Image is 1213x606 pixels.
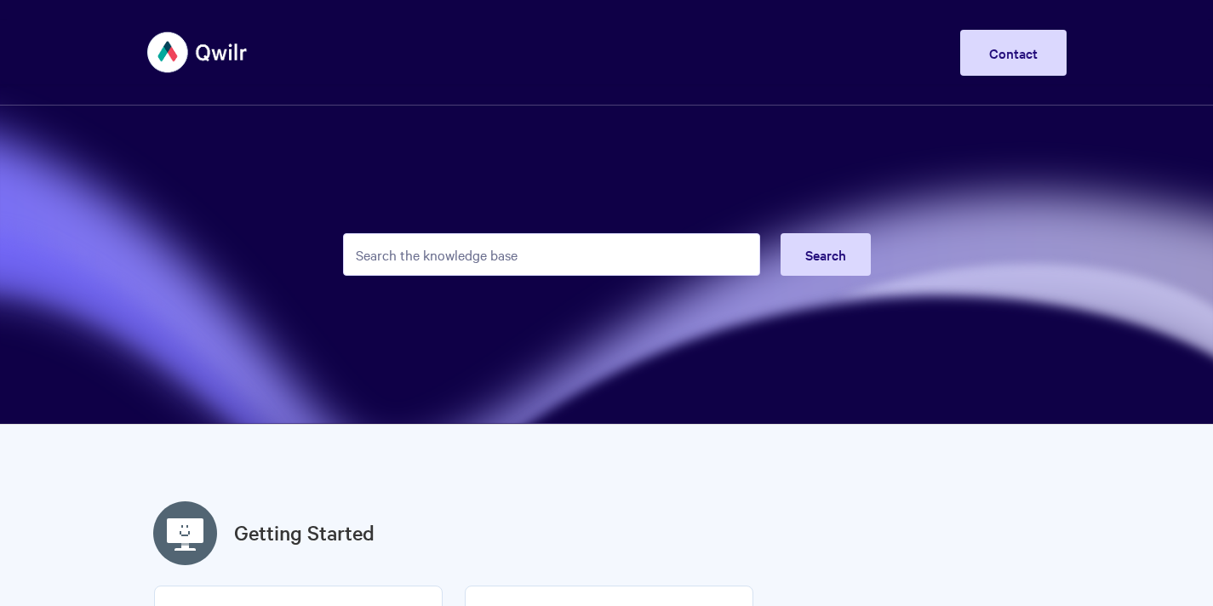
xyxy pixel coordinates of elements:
[234,517,375,548] a: Getting Started
[805,245,846,264] span: Search
[147,20,249,84] img: Qwilr Help Center
[781,233,871,276] button: Search
[960,30,1067,76] a: Contact
[343,233,760,276] input: Search the knowledge base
